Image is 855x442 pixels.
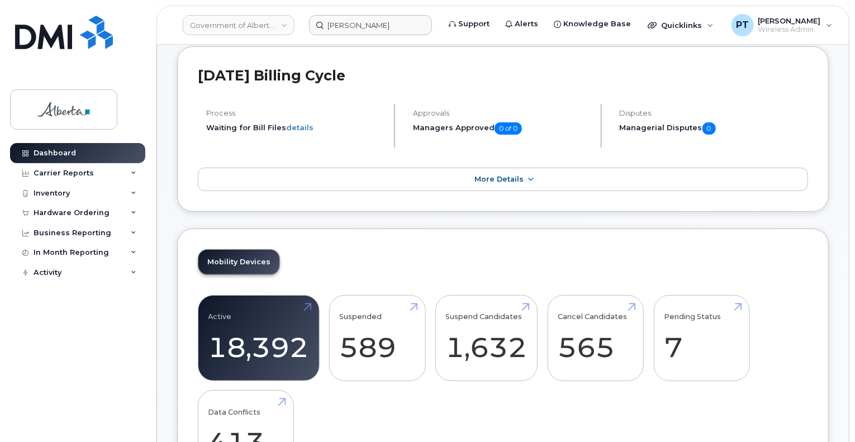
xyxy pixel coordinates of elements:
li: Waiting for Bill Files [206,122,384,133]
h5: Managers Approved [413,122,591,135]
h4: Process [206,109,384,117]
span: Alerts [515,18,538,30]
span: Knowledge Base [563,18,631,30]
a: Mobility Devices [198,250,279,274]
div: Quicklinks [640,14,721,36]
span: PT [736,18,749,32]
a: Cancel Candidates 565 [558,301,633,375]
a: Support [441,13,497,35]
a: Suspended 589 [340,301,415,375]
a: details [286,123,313,132]
a: Pending Status 7 [664,301,739,375]
a: Government of Alberta (GOA) [183,15,294,35]
span: Support [458,18,490,30]
h2: [DATE] Billing Cycle [198,67,808,84]
a: Knowledge Base [546,13,639,35]
span: Quicklinks [661,21,702,30]
a: Active 18,392 [208,301,309,375]
h4: Disputes [620,109,808,117]
div: Penny Tse [724,14,840,36]
span: [PERSON_NAME] [758,16,821,25]
h5: Managerial Disputes [620,122,808,135]
span: 0 [702,122,716,135]
span: 0 of 0 [495,122,522,135]
a: Alerts [497,13,546,35]
span: More Details [474,175,524,183]
h4: Approvals [413,109,591,117]
input: Find something... [309,15,432,35]
span: Wireless Admin [758,25,821,34]
a: Suspend Candidates 1,632 [446,301,528,375]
